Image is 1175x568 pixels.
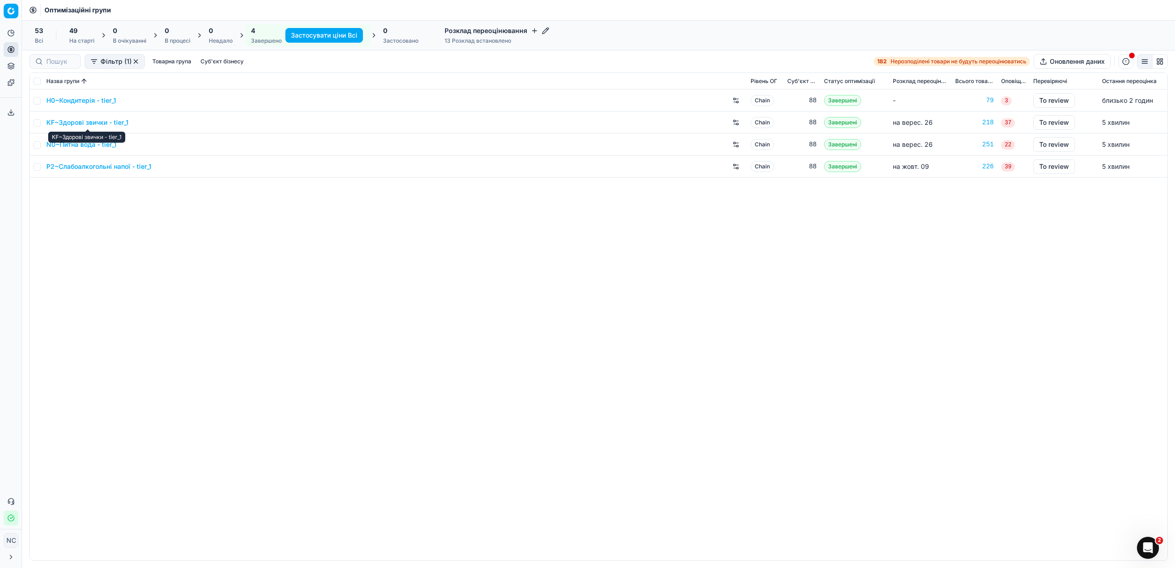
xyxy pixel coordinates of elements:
span: Назва групи [46,78,79,85]
span: 0 [113,26,117,35]
a: N0~Питна вода - tier_1 [46,140,117,149]
div: В очікуванні [113,37,146,45]
input: Пошук [46,57,75,66]
div: 88 [787,162,817,171]
div: Застосовано [383,37,418,45]
span: 5 хвилин [1102,162,1130,170]
span: Перевіряючі [1033,78,1067,85]
span: близько 2 годин [1102,96,1153,104]
span: 37 [1001,118,1015,128]
span: 0 [383,26,387,35]
span: 5 хвилин [1102,118,1130,126]
span: на жовт. 09 [893,162,929,170]
span: 39 [1001,162,1015,172]
span: Chain [751,139,774,150]
span: 0 [209,26,213,35]
div: В процесі [165,37,190,45]
span: Завершені [824,161,861,172]
span: Статус оптимізації [824,78,875,85]
a: 79 [955,96,994,105]
iframe: Intercom live chat [1137,537,1159,559]
button: To review [1033,137,1075,152]
span: Нерозподілені товари не будуть переоцінюватись [891,58,1026,65]
span: 22 [1001,140,1015,150]
td: - [889,89,952,111]
span: 0 [165,26,169,35]
div: 88 [787,96,817,105]
span: Суб'єкт бізнесу [787,78,817,85]
a: P2~Слабоалкогольні напої - tier_1 [46,162,151,171]
span: 4 [251,26,255,35]
button: Застосувати ціни Всі [285,28,363,43]
button: To review [1033,115,1075,130]
span: Завершені [824,95,861,106]
span: 49 [69,26,78,35]
span: Завершені [824,117,861,128]
span: Оптимізаційні групи [45,6,111,15]
div: Невдало [209,37,233,45]
button: To review [1033,159,1075,174]
span: Розклад переоцінювання [893,78,948,85]
span: 53 [35,26,43,35]
div: KF~Здорові звички - tier_1 [48,132,125,143]
span: Оповіщення [1001,78,1026,85]
a: H0~Кондитерія - tier_1 [46,96,116,105]
span: Рівень OГ [751,78,777,85]
div: 88 [787,140,817,149]
span: Всього товарів [955,78,994,85]
div: 88 [787,118,817,127]
nav: breadcrumb [45,6,111,15]
a: 251 [955,140,994,149]
strong: 182 [877,58,887,65]
span: NC [4,534,18,547]
div: На старті [69,37,95,45]
span: 3 [1001,96,1012,106]
span: 5 хвилин [1102,140,1130,148]
a: 218 [955,118,994,127]
span: на верес. 26 [893,118,933,126]
button: NC [4,533,18,548]
span: Chain [751,95,774,106]
button: Товарна група [149,56,195,67]
div: Всі [35,37,43,45]
span: 2 [1156,537,1163,544]
button: To review [1033,93,1075,108]
a: 182Нерозподілені товари не будуть переоцінюватись [874,57,1030,66]
button: Оновлення даних [1034,54,1111,69]
span: Chain [751,117,774,128]
span: Chain [751,161,774,172]
a: KF~Здорові звички - tier_1 [46,118,128,127]
button: Суб'єкт бізнесу [197,56,247,67]
button: Sorted by Назва групи ascending [79,77,89,86]
h4: Розклад переоцінювання [445,26,549,35]
button: Фільтр (1) [84,54,145,69]
span: Завершені [824,139,861,150]
span: на верес. 26 [893,140,933,148]
div: 13 Розклад встановлено [445,37,549,45]
span: Остання переоцінка [1102,78,1157,85]
a: 226 [955,162,994,171]
div: Завершено [251,37,282,45]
